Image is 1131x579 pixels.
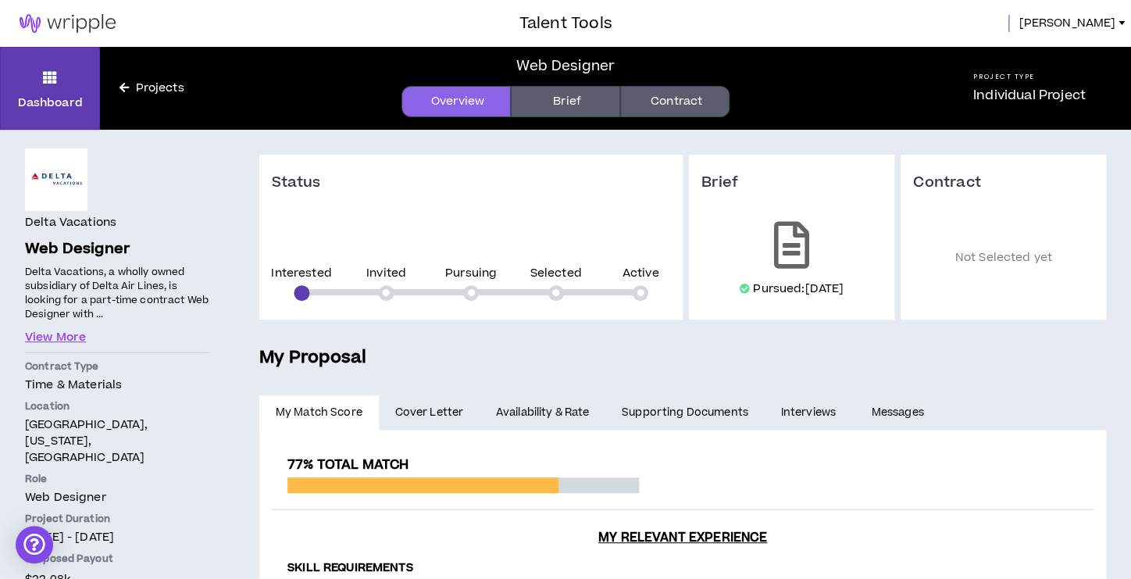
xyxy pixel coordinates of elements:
p: Individual Project [973,86,1086,105]
p: Interested [271,268,331,279]
span: [PERSON_NAME] [1019,15,1115,32]
p: Invited [366,268,406,279]
h4: Delta Vacations [25,214,116,231]
p: Dashboard [18,95,83,111]
p: Location [25,399,209,413]
div: Open Intercom Messenger [16,526,53,563]
p: Active [623,268,659,279]
p: Web Designer [25,238,209,261]
a: Messages [855,395,944,430]
h5: My Proposal [259,345,1106,371]
p: Selected [530,268,581,279]
a: Contract [620,86,730,117]
h3: Status [272,173,345,192]
h3: Brief [701,173,882,192]
p: Time & Materials [25,377,209,393]
p: Project Duration [25,512,209,526]
a: Overview [401,86,511,117]
button: View More [25,329,86,346]
h3: Talent Tools [519,12,612,35]
span: 77% Total Match [287,456,409,474]
p: [DATE] - [DATE] [25,529,209,545]
p: Proposed Payout [25,552,209,566]
p: Role [25,472,209,486]
a: Projects [100,80,203,97]
p: Not Selected yet [913,216,1094,301]
span: Web Designer [25,489,106,506]
h5: Project Type [973,72,1086,82]
a: Availability & Rate [480,395,605,430]
div: Web Designer [516,55,615,77]
a: My Match Score [259,395,379,430]
a: Supporting Documents [605,395,764,430]
p: [GEOGRAPHIC_DATA], [US_STATE], [GEOGRAPHIC_DATA] [25,416,209,466]
h4: Skill Requirements [287,561,1078,576]
p: Delta Vacations, a wholly owned subsidiary of Delta Air Lines, is looking for a part-time contrac... [25,264,209,323]
h3: My Relevant Experience [272,530,1094,545]
p: Pursued: [DATE] [753,281,844,297]
a: Brief [511,86,620,117]
span: Cover Letter [394,404,463,421]
p: Contract Type [25,359,209,373]
p: Pursuing [445,268,497,279]
h3: Contract [913,173,1094,192]
a: Interviews [765,395,855,430]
